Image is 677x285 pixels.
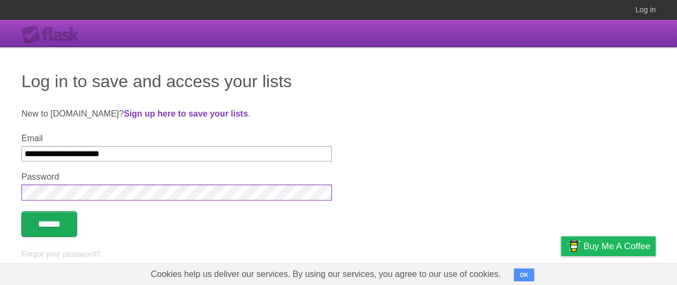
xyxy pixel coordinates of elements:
[21,172,332,182] label: Password
[21,250,100,258] a: Forgot your password?
[21,25,86,44] div: Flask
[561,236,656,256] a: Buy me a coffee
[21,107,656,120] p: New to [DOMAIN_NAME]? .
[21,134,332,143] label: Email
[21,68,656,94] h1: Log in to save and access your lists
[514,268,535,281] button: OK
[140,264,512,285] span: Cookies help us deliver our services. By using our services, you agree to our use of cookies.
[566,237,581,255] img: Buy me a coffee
[583,237,650,256] span: Buy me a coffee
[124,109,248,118] a: Sign up here to save your lists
